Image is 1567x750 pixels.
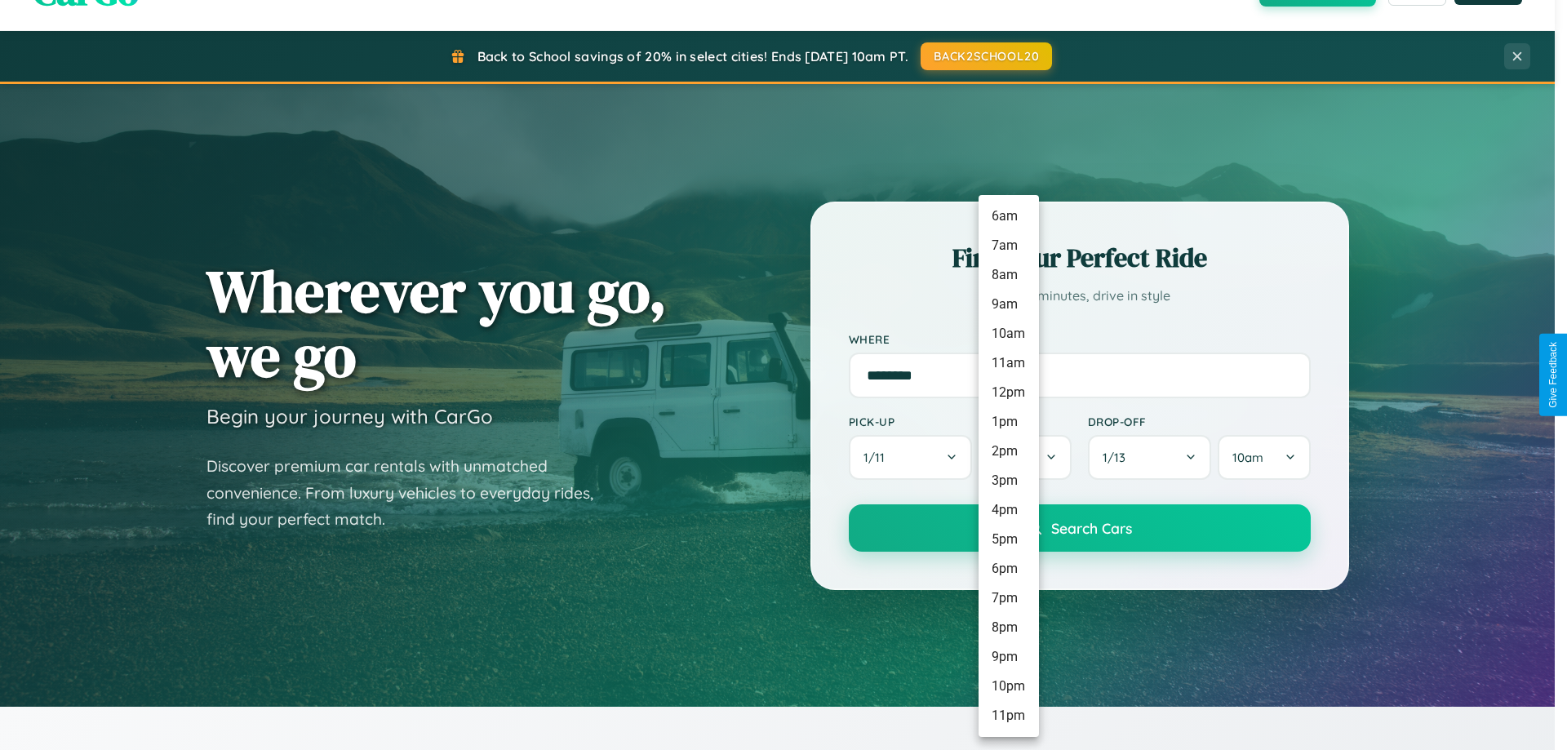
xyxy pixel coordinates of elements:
[979,672,1039,701] li: 10pm
[979,290,1039,319] li: 9am
[979,613,1039,642] li: 8pm
[979,495,1039,525] li: 4pm
[979,407,1039,437] li: 1pm
[979,554,1039,584] li: 6pm
[979,319,1039,348] li: 10am
[979,525,1039,554] li: 5pm
[979,378,1039,407] li: 12pm
[979,260,1039,290] li: 8am
[979,202,1039,231] li: 6am
[979,701,1039,730] li: 11pm
[1547,342,1559,408] div: Give Feedback
[979,437,1039,466] li: 2pm
[979,584,1039,613] li: 7pm
[979,348,1039,378] li: 11am
[979,466,1039,495] li: 3pm
[979,231,1039,260] li: 7am
[979,642,1039,672] li: 9pm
